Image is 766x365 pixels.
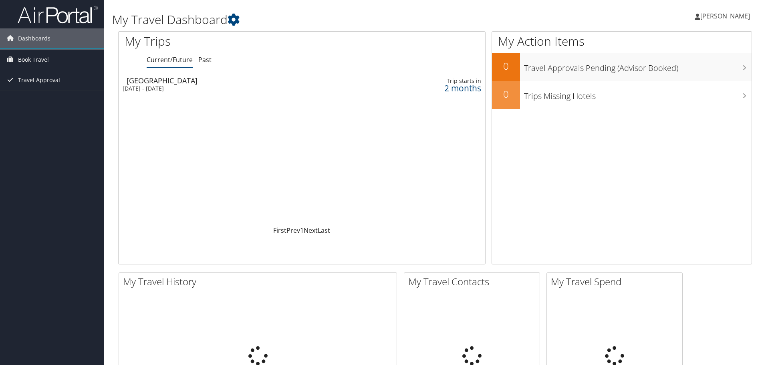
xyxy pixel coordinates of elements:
a: First [273,226,286,235]
img: airportal-logo.png [18,5,98,24]
span: [PERSON_NAME] [700,12,750,20]
div: Trip starts in [390,77,481,85]
a: 1 [300,226,304,235]
h3: Trips Missing Hotels [524,87,752,102]
h1: My Action Items [492,33,752,50]
div: [DATE] - [DATE] [123,85,341,92]
h2: My Travel Contacts [408,275,540,288]
div: 2 months [390,85,481,92]
h2: 0 [492,59,520,73]
a: Prev [286,226,300,235]
h3: Travel Approvals Pending (Advisor Booked) [524,58,752,74]
h1: My Travel Dashboard [112,11,543,28]
span: Dashboards [18,28,50,48]
div: [GEOGRAPHIC_DATA] [127,77,345,84]
a: Current/Future [147,55,193,64]
h2: 0 [492,87,520,101]
span: Travel Approval [18,70,60,90]
h2: My Travel History [123,275,397,288]
a: Last [318,226,330,235]
a: [PERSON_NAME] [695,4,758,28]
a: Next [304,226,318,235]
a: 0Trips Missing Hotels [492,81,752,109]
a: Past [198,55,212,64]
a: 0Travel Approvals Pending (Advisor Booked) [492,53,752,81]
h2: My Travel Spend [551,275,682,288]
span: Book Travel [18,50,49,70]
h1: My Trips [125,33,327,50]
